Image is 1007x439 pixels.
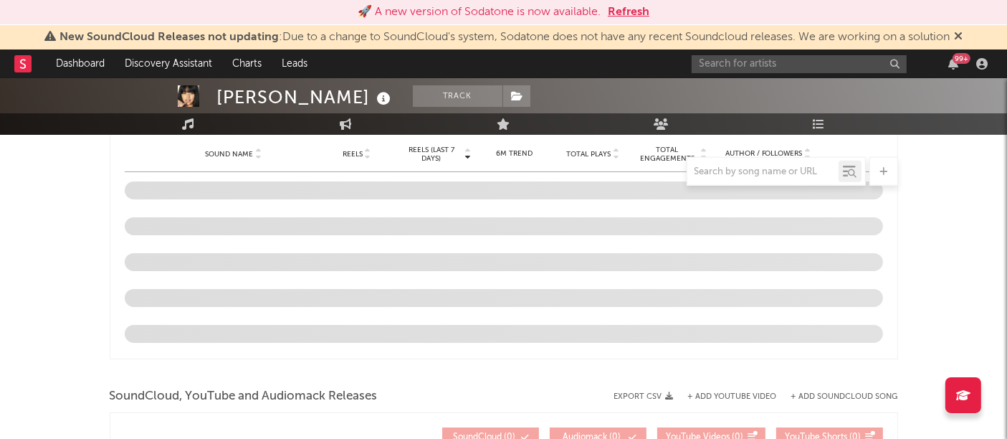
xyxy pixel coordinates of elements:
[217,85,395,109] div: [PERSON_NAME]
[110,388,378,405] span: SoundCloud, YouTube and Audiomack Releases
[948,58,958,70] button: 99+
[115,49,222,78] a: Discovery Assistant
[954,32,963,43] span: Dismiss
[636,146,699,163] span: Total Engagements
[205,150,253,159] span: Sound Name
[272,49,318,78] a: Leads
[614,392,674,401] button: Export CSV
[688,393,777,401] button: + Add YouTube Video
[400,146,463,163] span: Reels (last 7 days)
[687,166,839,178] input: Search by song name or URL
[674,393,777,401] div: + Add YouTube Video
[692,55,907,73] input: Search for artists
[59,32,950,43] span: : Due to a change to SoundCloud's system, Sodatone does not have any recent Soundcloud releases. ...
[358,4,601,21] div: 🚀 A new version of Sodatone is now available.
[59,32,279,43] span: New SoundCloud Releases not updating
[413,85,502,107] button: Track
[725,149,803,159] span: Author / Followers
[46,49,115,78] a: Dashboard
[343,150,363,159] span: Reels
[479,148,550,159] div: 6M Trend
[566,150,611,159] span: Total Plays
[791,393,898,401] button: + Add SoundCloud Song
[608,4,649,21] button: Refresh
[222,49,272,78] a: Charts
[777,393,898,401] button: + Add SoundCloud Song
[953,53,970,64] div: 99 +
